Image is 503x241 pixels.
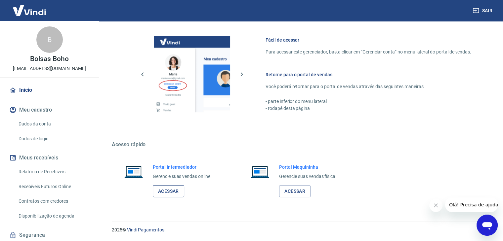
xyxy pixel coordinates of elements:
p: [EMAIL_ADDRESS][DOMAIN_NAME] [13,65,86,72]
a: Recebíveis Futuros Online [16,180,91,193]
a: Acessar [153,185,184,197]
p: Para acessar este gerenciador, basta clicar em “Gerenciar conta” no menu lateral do portal de ven... [266,49,471,55]
img: Imagem da dashboard mostrando o botão de gerenciar conta na sidebar no lado esquerdo [154,36,230,112]
p: - rodapé desta página [266,105,471,112]
button: Meu cadastro [8,103,91,117]
h6: Retorne para o portal de vendas [266,71,471,78]
a: Contratos com credores [16,194,91,208]
button: Sair [471,5,495,17]
a: Disponibilização de agenda [16,209,91,223]
span: Olá! Precisa de ajuda? [4,5,56,10]
a: Relatório de Recebíveis [16,165,91,179]
p: - parte inferior do menu lateral [266,98,471,105]
img: Vindi [8,0,51,20]
iframe: Fechar mensagem [429,199,442,212]
a: Início [8,83,91,97]
h5: Acesso rápido [112,141,487,148]
button: Meus recebíveis [8,151,91,165]
p: Bolsas Boho [30,55,68,62]
a: Dados da conta [16,117,91,131]
iframe: Botão para abrir a janela de mensagens [477,215,498,236]
h6: Portal Intermediador [153,164,212,170]
p: Você poderá retornar para o portal de vendas através das seguintes maneiras: [266,83,471,90]
iframe: Mensagem da empresa [445,197,498,212]
p: Gerencie suas vendas online. [153,173,212,180]
p: Gerencie suas vendas física. [279,173,337,180]
div: B [36,26,63,53]
p: 2025 © [112,226,487,233]
h6: Fácil de acessar [266,37,471,43]
h6: Portal Maquininha [279,164,337,170]
img: Imagem de um notebook aberto [246,164,274,180]
a: Dados de login [16,132,91,146]
img: Imagem de um notebook aberto [120,164,147,180]
a: Acessar [279,185,311,197]
a: Vindi Pagamentos [127,227,164,232]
